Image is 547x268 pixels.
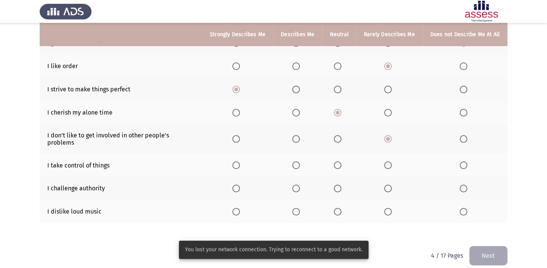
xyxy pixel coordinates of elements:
mat-radio-group: Select an option [460,135,470,142]
mat-radio-group: Select an option [460,161,470,169]
mat-radio-group: Select an option [334,39,344,46]
mat-radio-group: Select an option [232,161,243,169]
mat-radio-group: Select an option [384,135,395,142]
mat-radio-group: Select an option [384,108,395,116]
mat-radio-group: Select an option [232,62,243,69]
td: I cherish my alone time [40,101,202,124]
td: I don't like to get involved in other people's problems [40,124,202,154]
td: I strive to make things perfect [40,78,202,101]
mat-radio-group: Select an option [334,184,344,191]
mat-radio-group: Select an option [334,62,344,69]
td: I challenge authority [40,177,202,200]
mat-radio-group: Select an option [460,184,470,191]
mat-radio-group: Select an option [232,39,243,46]
mat-radio-group: Select an option [232,85,243,93]
mat-radio-group: Select an option [460,85,470,93]
mat-radio-group: Select an option [334,108,344,116]
mat-radio-group: Select an option [292,108,303,116]
mat-radio-group: Select an option [384,184,395,191]
span: You lost your network connection. Trying to reconnect to a good network. [185,246,362,254]
img: Assess Talent Management logo [40,1,92,22]
td: I dislike loud music [40,200,202,223]
mat-radio-group: Select an option [292,85,303,93]
th: Neutral [322,23,356,46]
mat-radio-group: Select an option [292,207,303,215]
mat-radio-group: Select an option [384,85,395,93]
mat-radio-group: Select an option [460,39,470,46]
mat-radio-group: Select an option [334,161,344,169]
p: 4 / 17 Pages [431,252,463,259]
mat-radio-group: Select an option [232,108,243,116]
mat-radio-group: Select an option [384,62,395,69]
mat-radio-group: Select an option [384,207,395,215]
img: Assessment logo of ASSESS Employability - EBI [455,1,507,22]
mat-radio-group: Select an option [232,207,243,215]
mat-radio-group: Select an option [334,207,344,215]
th: Describes Me [273,23,322,46]
mat-radio-group: Select an option [334,135,344,142]
button: check the missing [469,246,507,265]
mat-radio-group: Select an option [292,62,303,69]
mat-radio-group: Select an option [232,135,243,142]
mat-radio-group: Select an option [292,161,303,169]
mat-radio-group: Select an option [460,207,470,215]
mat-radio-group: Select an option [334,85,344,93]
td: I take control of things [40,154,202,177]
mat-radio-group: Select an option [292,39,303,46]
th: Strongly Describes Me [202,23,273,46]
th: Does not Describe Me At All [423,23,507,46]
mat-radio-group: Select an option [460,108,470,116]
mat-radio-group: Select an option [384,161,395,169]
mat-radio-group: Select an option [460,62,470,69]
mat-radio-group: Select an option [384,39,395,46]
mat-radio-group: Select an option [292,184,303,191]
mat-radio-group: Select an option [232,184,243,191]
th: Rarely Describes Me [356,23,423,46]
mat-radio-group: Select an option [292,135,303,142]
td: I like order [40,54,202,78]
